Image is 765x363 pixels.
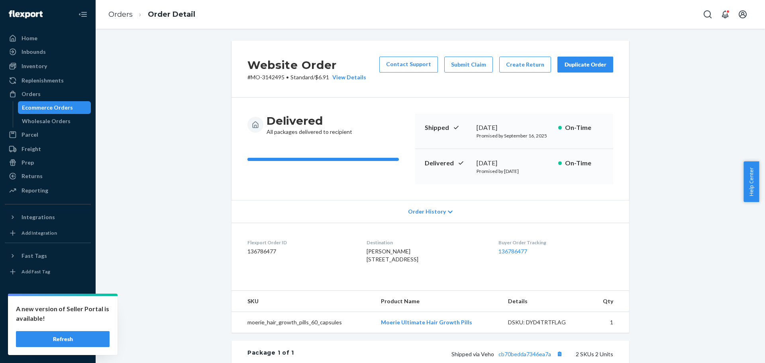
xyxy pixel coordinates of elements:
a: Inbounds [5,45,91,58]
p: # MO-3142495 / $6.91 [247,73,366,81]
div: 2 SKUs 2 Units [294,349,613,359]
button: Close Navigation [75,6,91,22]
img: Flexport logo [9,10,43,18]
div: Duplicate Order [564,61,606,69]
div: Integrations [22,213,55,221]
button: Submit Claim [444,57,493,73]
p: Promised by [DATE] [477,168,552,175]
div: Fast Tags [22,252,47,260]
a: Inventory [5,60,91,73]
a: Orders [108,10,133,19]
span: [PERSON_NAME] [STREET_ADDRESS] [367,248,418,263]
button: View Details [329,73,366,81]
span: • [286,74,289,80]
a: Order Detail [148,10,195,19]
dt: Flexport Order ID [247,239,354,246]
div: Orders [22,90,41,98]
a: Help Center [5,327,91,340]
a: Freight [5,143,91,155]
a: Parcel [5,128,91,141]
th: SKU [231,291,375,312]
button: Duplicate Order [557,57,613,73]
a: Ecommerce Orders [18,101,91,114]
div: Parcel [22,131,38,139]
a: Replenishments [5,74,91,87]
td: 1 [589,312,629,333]
div: DSKU: DYD4TRTFLAG [508,318,583,326]
span: Standard [290,74,313,80]
p: Delivered [425,159,470,168]
a: Home [5,32,91,45]
button: Open Search Box [700,6,716,22]
a: Moerie Ultimate Hair Growth Pills [381,319,472,326]
p: Shipped [425,123,470,132]
button: Copy tracking number [554,349,565,359]
a: cb70bedda7346ea7a [498,351,551,357]
div: Ecommerce Orders [22,104,73,112]
div: Prep [22,159,34,167]
div: Home [22,34,37,42]
h2: Website Order [247,57,366,73]
p: On-Time [565,159,604,168]
a: Contact Support [379,57,438,73]
p: Promised by September 16, 2025 [477,132,552,139]
a: Wholesale Orders [18,115,91,128]
th: Details [502,291,589,312]
a: Orders [5,88,91,100]
span: Shipped via Veho [451,351,565,357]
button: Open notifications [717,6,733,22]
div: Add Fast Tag [22,268,50,275]
ol: breadcrumbs [102,3,202,26]
div: Reporting [22,186,48,194]
a: 136786477 [498,248,527,255]
div: Add Integration [22,230,57,236]
div: Inventory [22,62,47,70]
p: On-Time [565,123,604,132]
p: A new version of Seller Portal is available! [16,304,110,323]
div: Returns [22,172,43,180]
th: Product Name [375,291,502,312]
a: Add Fast Tag [5,265,91,278]
div: Inbounds [22,48,46,56]
button: Integrations [5,211,91,224]
h3: Delivered [267,114,352,128]
div: [DATE] [477,159,552,168]
button: Give Feedback [5,341,91,353]
td: moerie_hair_growth_pills_60_capsules [231,312,375,333]
a: Talk to Support [5,314,91,326]
button: Help Center [743,161,759,202]
a: Reporting [5,184,91,197]
div: [DATE] [477,123,552,132]
a: Add Integration [5,227,91,239]
button: Refresh [16,331,110,347]
a: Settings [5,300,91,313]
dt: Buyer Order Tracking [498,239,613,246]
th: Qty [589,291,629,312]
button: Fast Tags [5,249,91,262]
dt: Destination [367,239,485,246]
a: Returns [5,170,91,182]
button: Open account menu [735,6,751,22]
div: Replenishments [22,77,64,84]
div: Freight [22,145,41,153]
dd: 136786477 [247,247,354,255]
a: Prep [5,156,91,169]
span: Order History [408,208,446,216]
div: All packages delivered to recipient [267,114,352,136]
div: Package 1 of 1 [247,349,294,359]
div: Wholesale Orders [22,117,71,125]
button: Create Return [499,57,551,73]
